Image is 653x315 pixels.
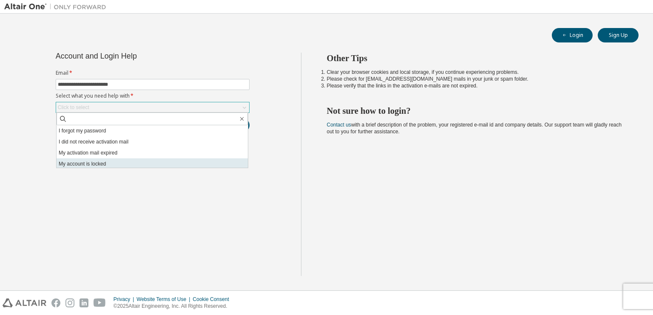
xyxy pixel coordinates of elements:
[57,125,248,136] li: I forgot my password
[193,296,234,303] div: Cookie Consent
[79,298,88,307] img: linkedin.svg
[4,3,111,11] img: Altair One
[56,93,250,99] label: Select what you need help with
[327,69,624,76] li: Clear your browser cookies and local storage, if you continue experiencing problems.
[65,298,74,307] img: instagram.svg
[114,296,136,303] div: Privacy
[94,298,106,307] img: youtube.svg
[552,28,593,42] button: Login
[136,296,193,303] div: Website Terms of Use
[327,53,624,64] h2: Other Tips
[51,298,60,307] img: facebook.svg
[58,104,89,111] div: Click to select
[56,102,249,112] div: Click to select
[3,298,46,307] img: altair_logo.svg
[327,122,351,128] a: Contact us
[327,76,624,82] li: Please check for [EMAIL_ADDRESS][DOMAIN_NAME] mails in your junk or spam folder.
[327,122,622,135] span: with a brief description of the problem, your registered e-mail id and company details. Our suppo...
[327,82,624,89] li: Please verify that the links in the activation e-mails are not expired.
[56,53,211,59] div: Account and Login Help
[56,70,250,76] label: Email
[114,303,234,310] p: © 2025 Altair Engineering, Inc. All Rights Reserved.
[598,28,639,42] button: Sign Up
[327,105,624,116] h2: Not sure how to login?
